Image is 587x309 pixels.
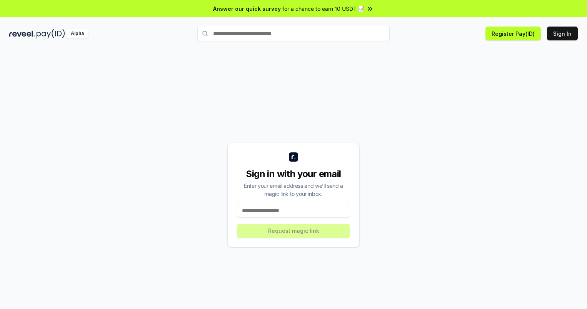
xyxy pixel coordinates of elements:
div: Sign in with your email [237,168,350,180]
span: for a chance to earn 10 USDT 📝 [282,5,365,13]
div: Enter your email address and we’ll send a magic link to your inbox. [237,182,350,198]
span: Answer our quick survey [213,5,281,13]
button: Sign In [547,27,578,40]
img: pay_id [37,29,65,38]
img: logo_small [289,152,298,162]
button: Register Pay(ID) [485,27,541,40]
div: Alpha [67,29,88,38]
img: reveel_dark [9,29,35,38]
